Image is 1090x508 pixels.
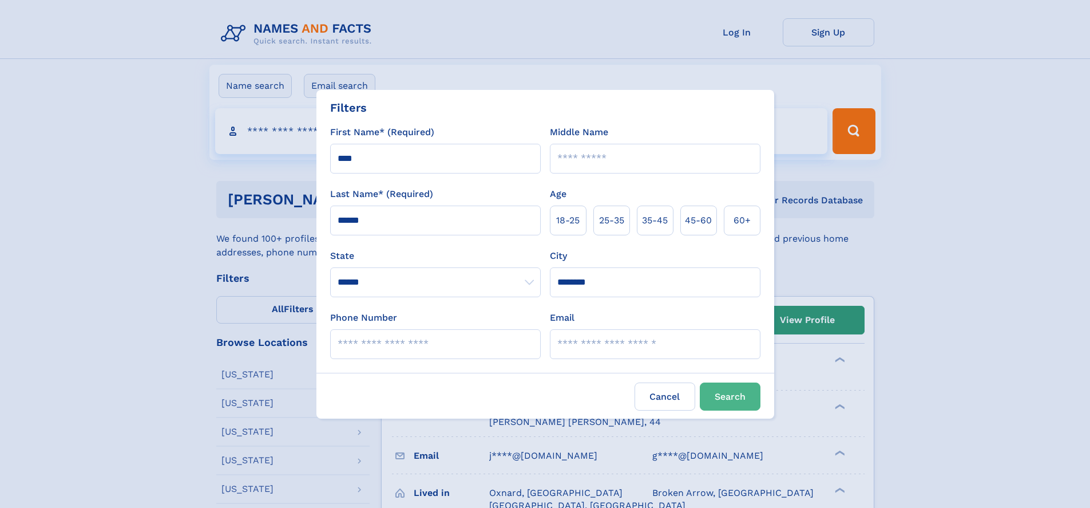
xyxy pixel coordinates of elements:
span: 60+ [734,214,751,227]
label: Last Name* (Required) [330,187,433,201]
span: 18‑25 [556,214,580,227]
label: Cancel [635,383,695,411]
span: 45‑60 [685,214,712,227]
button: Search [700,383,760,411]
div: Filters [330,99,367,116]
label: Email [550,311,574,325]
label: First Name* (Required) [330,125,434,139]
label: Middle Name [550,125,608,139]
label: Phone Number [330,311,397,325]
label: City [550,249,567,263]
label: Age [550,187,566,201]
span: 25‑35 [599,214,624,227]
span: 35‑45 [642,214,668,227]
label: State [330,249,541,263]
